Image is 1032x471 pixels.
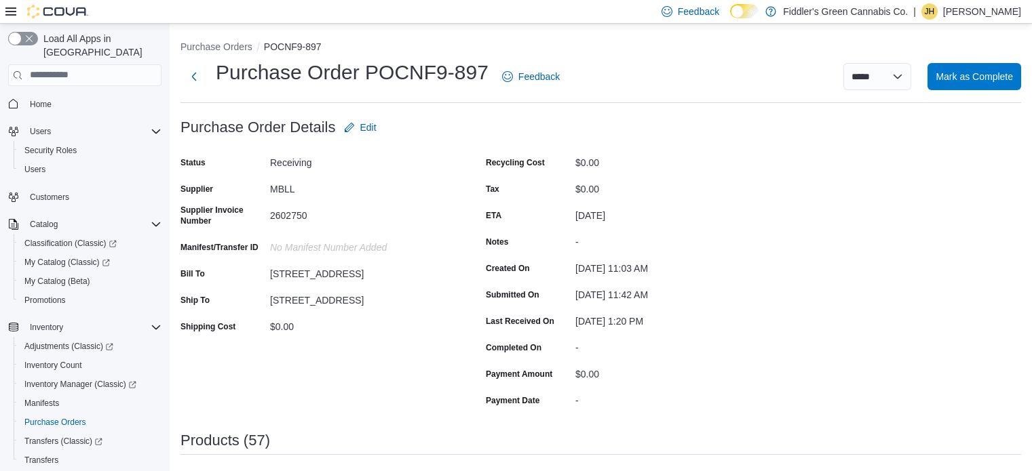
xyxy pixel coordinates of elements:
[936,70,1013,83] span: Mark as Complete
[486,237,508,247] label: Notes
[3,215,167,234] button: Catalog
[14,253,167,272] a: My Catalog (Classic)
[486,263,530,274] label: Created On
[19,357,88,373] a: Inventory Count
[360,121,377,134] span: Edit
[24,379,136,390] span: Inventory Manager (Classic)
[19,235,161,251] span: Classification (Classic)
[27,5,88,18] img: Cova
[19,395,161,411] span: Manifests
[19,338,161,354] span: Adjustments (Classic)
[3,122,167,141] button: Users
[575,390,757,406] div: -
[24,123,161,140] span: Users
[14,394,167,413] button: Manifests
[24,276,90,287] span: My Catalog (Beta)
[575,205,757,221] div: [DATE]
[24,341,113,352] span: Adjustments (Classic)
[180,295,210,306] label: Ship To
[14,234,167,253] a: Classification (Classic)
[19,414,92,430] a: Purchase Orders
[24,216,63,232] button: Catalog
[24,96,161,112] span: Home
[14,160,167,179] button: Users
[30,126,51,137] span: Users
[14,272,167,291] button: My Catalog (Beta)
[19,273,96,289] a: My Catalog (Beta)
[486,395,539,406] label: Payment Date
[575,231,757,247] div: -
[14,291,167,310] button: Promotions
[24,436,102,447] span: Transfers (Classic)
[180,268,205,279] label: Bill To
[180,41,252,52] button: Purchase Orders
[19,376,142,392] a: Inventory Manager (Classic)
[19,254,115,270] a: My Catalog (Classic)
[575,152,757,168] div: $0.00
[783,3,908,20] p: Fiddler's Green Cannabis Co.
[270,289,452,306] div: [STREET_ADDRESS]
[19,395,64,411] a: Manifests
[270,263,452,279] div: [STREET_ADDRESS]
[30,322,63,333] span: Inventory
[19,338,119,354] a: Adjustments (Classic)
[19,142,161,159] span: Security Roles
[575,337,757,353] div: -
[180,321,235,332] label: Shipping Cost
[14,432,167,451] a: Transfers (Classic)
[518,70,560,83] span: Feedback
[575,258,757,274] div: [DATE] 11:03 AM
[30,219,58,230] span: Catalog
[24,189,75,205] a: Customers
[30,99,52,110] span: Home
[264,41,322,52] button: POCNF9-897
[24,257,110,268] span: My Catalog (Classic)
[24,188,161,205] span: Customers
[38,32,161,59] span: Load All Apps in [GEOGRAPHIC_DATA]
[19,161,161,178] span: Users
[486,289,539,300] label: Submitted On
[14,413,167,432] button: Purchase Orders
[24,398,59,409] span: Manifests
[19,433,108,449] a: Transfers (Classic)
[19,273,161,289] span: My Catalog (Beta)
[19,292,71,308] a: Promotions
[24,96,57,112] a: Home
[575,310,757,327] div: [DATE] 1:20 PM
[270,237,452,253] div: No Manifest Number added
[19,292,161,308] span: Promotions
[24,319,69,335] button: Inventory
[14,337,167,356] a: Adjustments (Classic)
[270,152,452,168] div: Receiving
[19,376,161,392] span: Inventory Manager (Classic)
[270,178,452,194] div: MBLL
[24,216,161,232] span: Catalog
[575,363,757,380] div: $0.00
[24,295,66,306] span: Promotions
[216,59,489,86] h1: Purchase Order POCNF9-897
[24,238,117,249] span: Classification (Classic)
[24,455,58,466] span: Transfers
[24,319,161,335] span: Inventory
[19,254,161,270] span: My Catalog (Classic)
[24,164,45,175] span: Users
[19,452,64,468] a: Transfers
[486,157,545,168] label: Recycling Cost
[3,318,167,337] button: Inventory
[24,417,86,428] span: Purchase Orders
[913,3,916,20] p: |
[486,342,541,353] label: Completed On
[486,184,499,194] label: Tax
[3,187,167,207] button: Customers
[180,432,270,449] h3: Products (57)
[730,18,731,19] span: Dark Mode
[3,94,167,114] button: Home
[14,375,167,394] a: Inventory Manager (Classic)
[270,316,452,332] div: $0.00
[19,433,161,449] span: Transfers (Classic)
[19,142,82,159] a: Security Roles
[19,161,51,178] a: Users
[575,284,757,300] div: [DATE] 11:42 AM
[180,40,1021,56] nav: An example of EuiBreadcrumbs
[19,414,161,430] span: Purchase Orders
